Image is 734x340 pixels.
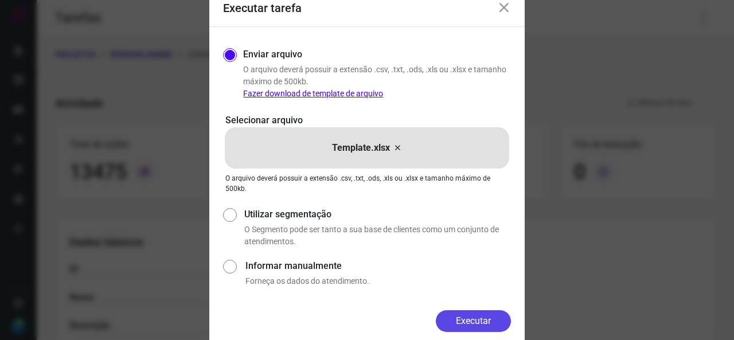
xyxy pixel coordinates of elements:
[245,259,511,273] label: Informar manualmente
[243,89,383,98] a: Fazer download de template de arquivo
[225,114,509,127] p: Selecionar arquivo
[243,64,511,100] p: O arquivo deverá possuir a extensão .csv, .txt, .ods, .xls ou .xlsx e tamanho máximo de 500kb.
[243,48,302,61] label: Enviar arquivo
[225,173,509,194] p: O arquivo deverá possuir a extensão .csv, .txt, .ods, .xls ou .xlsx e tamanho máximo de 500kb.
[332,141,390,155] p: Template.xlsx
[245,275,511,287] p: Forneça os dados do atendimento.
[244,224,511,248] p: O Segmento pode ser tanto a sua base de clientes como um conjunto de atendimentos.
[436,310,511,332] button: Executar
[223,1,302,15] h3: Executar tarefa
[244,208,511,221] label: Utilizar segmentação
